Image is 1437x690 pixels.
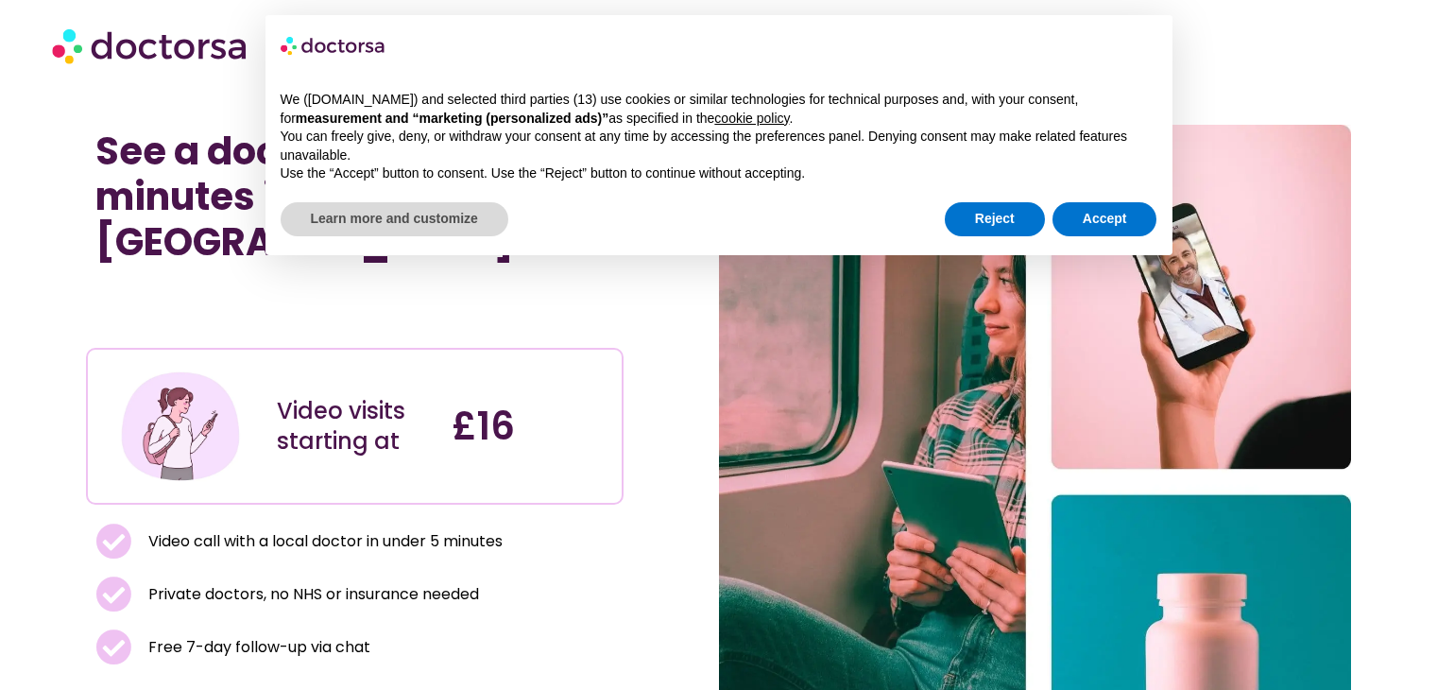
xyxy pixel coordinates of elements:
[118,364,243,489] img: Illustration depicting a young woman in a casual outfit, engaged with her smartphone. She has a p...
[281,128,1157,164] p: You can freely give, deny, or withdraw your consent at any time by accessing the preferences pane...
[281,30,386,60] img: logo
[945,202,1045,236] button: Reject
[95,129,614,265] h1: See a doctor online in minutes in [GEOGRAPHIC_DATA]
[281,164,1157,183] p: Use the “Accept” button to consent. Use the “Reject” button to continue without accepting.
[281,202,508,236] button: Learn more and customize
[281,91,1157,128] p: We ([DOMAIN_NAME]) and selected third parties (13) use cookies or similar technologies for techni...
[714,111,789,126] a: cookie policy
[1052,202,1157,236] button: Accept
[144,581,479,608] span: Private doctors, no NHS or insurance needed
[296,111,608,126] strong: measurement and “marketing (personalized ads)”
[95,306,614,329] iframe: Customer reviews powered by Trustpilot
[144,528,503,555] span: Video call with a local doctor in under 5 minutes
[277,396,433,457] div: Video visits starting at
[452,404,607,449] h4: £16
[95,284,379,306] iframe: Customer reviews powered by Trustpilot
[144,634,370,661] span: Free 7-day follow-up via chat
